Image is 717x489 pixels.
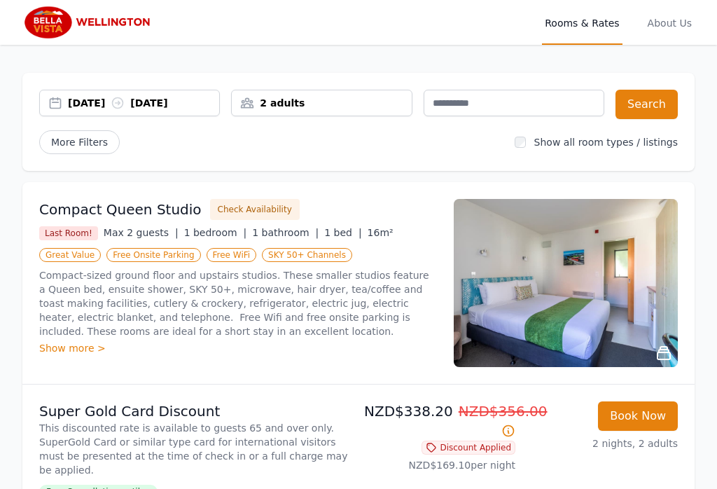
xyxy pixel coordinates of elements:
button: Book Now [598,401,678,431]
div: 2 adults [232,96,411,110]
h3: Compact Queen Studio [39,200,202,219]
span: NZD$356.00 [459,403,548,420]
span: More Filters [39,130,120,154]
p: NZD$338.20 [364,401,515,441]
span: 16m² [368,227,394,238]
span: 1 bathroom | [252,227,319,238]
p: 2 nights, 2 adults [527,436,678,450]
span: Max 2 guests | [104,227,179,238]
div: Show more > [39,341,437,355]
span: 1 bedroom | [184,227,247,238]
p: This discounted rate is available to guests 65 and over only. SuperGold Card or similar type card... [39,421,353,477]
p: Super Gold Card Discount [39,401,353,421]
button: Search [615,90,678,119]
span: Discount Applied [422,441,515,455]
button: Check Availability [210,199,300,220]
p: Compact-sized ground floor and upstairs studios. These smaller studios feature a Queen bed, ensui... [39,268,437,338]
p: NZD$169.10 per night [364,458,515,472]
span: SKY 50+ Channels [262,248,352,262]
label: Show all room types / listings [534,137,678,148]
span: Great Value [39,248,101,262]
span: 1 bed | [324,227,361,238]
span: Free WiFi [207,248,257,262]
img: Bella Vista Wellington [22,6,157,39]
div: [DATE] [DATE] [68,96,219,110]
span: Last Room! [39,226,98,240]
span: Free Onsite Parking [106,248,200,262]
